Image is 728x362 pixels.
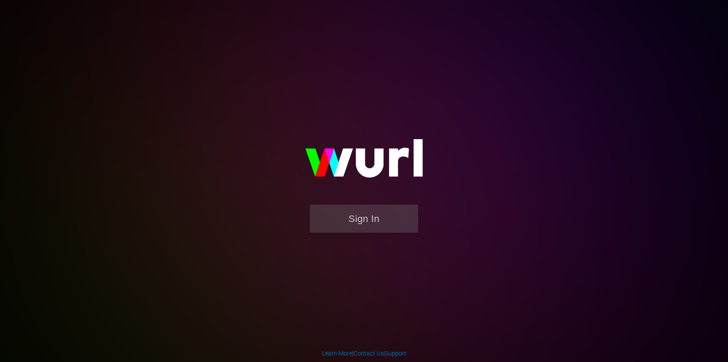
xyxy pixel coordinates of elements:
div: | | [322,349,406,358]
button: Sign In [310,205,418,233]
a: Support [385,350,406,357]
a: Learn More [322,350,352,357]
img: wurl-logo-on-black-223613ac3d8ba8fe6dc639794a292ebdb59501304c7dfd60c99c58986ef67473.svg [277,121,451,205]
a: Contact Us [354,350,383,357]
